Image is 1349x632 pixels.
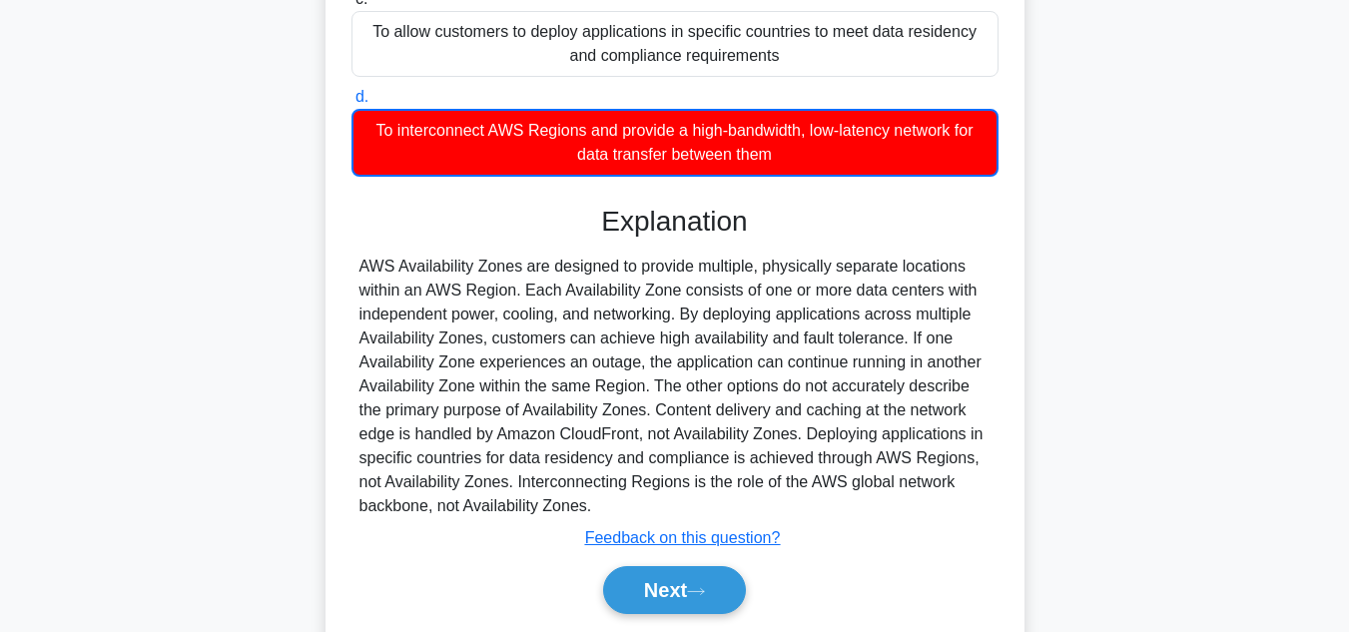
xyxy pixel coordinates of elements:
[363,205,987,239] h3: Explanation
[351,109,999,177] div: To interconnect AWS Regions and provide a high-bandwidth, low-latency network for data transfer b...
[359,255,991,518] div: AWS Availability Zones are designed to provide multiple, physically separate locations within an ...
[585,529,781,546] a: Feedback on this question?
[351,11,999,77] div: To allow customers to deploy applications in specific countries to meet data residency and compli...
[603,566,746,614] button: Next
[355,88,368,105] span: d.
